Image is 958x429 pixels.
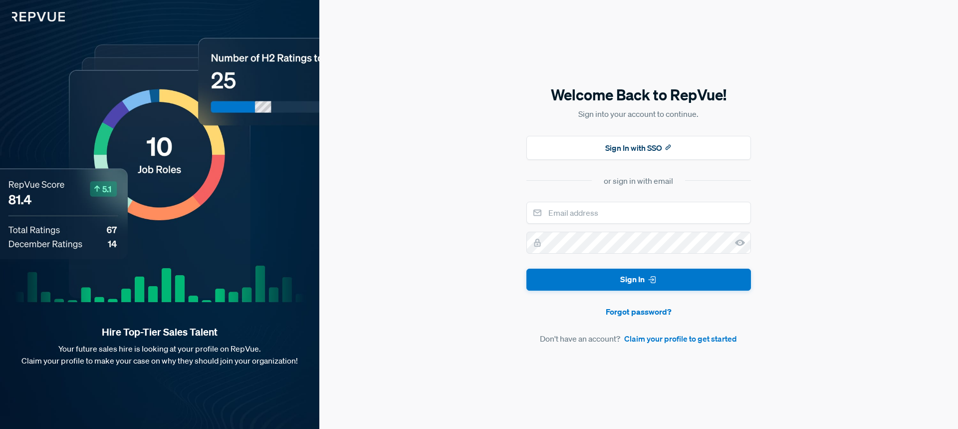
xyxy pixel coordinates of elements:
p: Sign into your account to continue. [526,108,751,120]
h5: Welcome Back to RepVue! [526,84,751,105]
button: Sign In [526,269,751,291]
strong: Hire Top-Tier Sales Talent [16,326,303,339]
input: Email address [526,202,751,224]
a: Forgot password? [526,306,751,318]
p: Your future sales hire is looking at your profile on RepVue. Claim your profile to make your case... [16,343,303,367]
article: Don't have an account? [526,333,751,345]
div: or sign in with email [604,175,673,187]
a: Claim your profile to get started [624,333,737,345]
button: Sign In with SSO [526,136,751,160]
